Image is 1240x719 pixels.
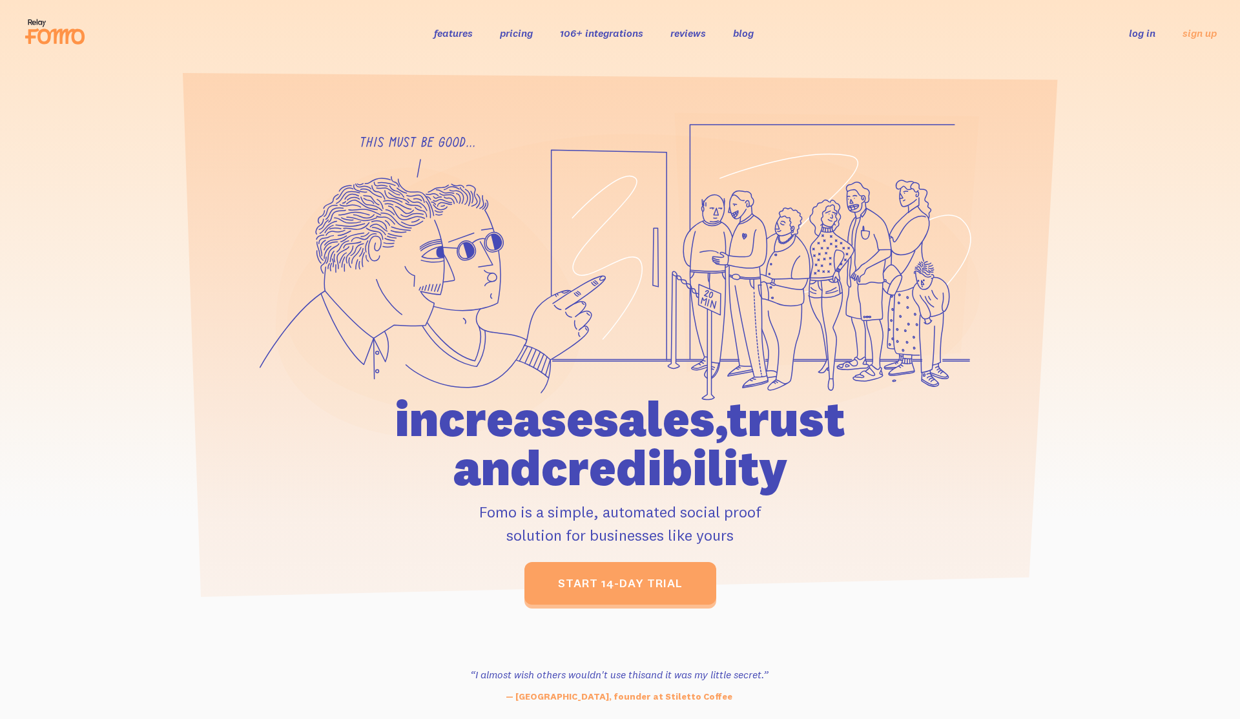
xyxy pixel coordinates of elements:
a: reviews [670,26,706,39]
p: — [GEOGRAPHIC_DATA], founder at Stiletto Coffee [443,690,796,703]
h1: increase sales, trust and credibility [321,394,919,492]
a: pricing [500,26,533,39]
a: log in [1129,26,1155,39]
a: start 14-day trial [524,562,716,605]
a: features [434,26,473,39]
h3: “I almost wish others wouldn't use this and it was my little secret.” [443,667,796,682]
a: blog [733,26,754,39]
p: Fomo is a simple, automated social proof solution for businesses like yours [321,500,919,547]
a: 106+ integrations [560,26,643,39]
a: sign up [1183,26,1217,40]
